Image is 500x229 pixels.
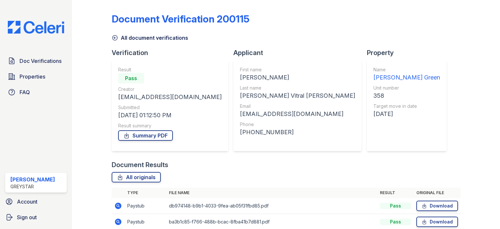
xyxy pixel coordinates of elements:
[367,48,452,57] div: Property
[125,198,166,214] td: Paystub
[373,91,440,100] div: 358
[240,66,355,73] div: First name
[240,85,355,91] div: Last name
[3,21,69,34] img: CE_Logo_Blue-a8612792a0a2168367f1c8372b55b34899dd931a85d93a1a3d3e32e68fde9ad4.png
[112,48,233,57] div: Verification
[240,91,355,100] div: [PERSON_NAME] Vitral [PERSON_NAME]
[112,160,168,169] div: Document Results
[20,88,30,96] span: FAQ
[240,73,355,82] div: [PERSON_NAME]
[118,66,222,73] div: Result
[373,85,440,91] div: Unit number
[118,130,173,141] a: Summary PDF
[373,66,440,73] div: Name
[118,111,222,120] div: [DATE] 01:12:50 PM
[373,103,440,109] div: Target move in date
[3,211,69,224] a: Sign out
[10,176,55,183] div: [PERSON_NAME]
[112,34,188,42] a: All document verifications
[373,109,440,119] div: [DATE]
[20,57,62,65] span: Doc Verifications
[17,198,37,206] span: Account
[240,109,355,119] div: [EMAIL_ADDRESS][DOMAIN_NAME]
[377,188,414,198] th: Result
[10,183,55,190] div: Greystar
[118,104,222,111] div: Submitted
[416,217,458,227] a: Download
[414,188,461,198] th: Original file
[380,203,411,209] div: Pass
[118,73,144,83] div: Pass
[3,195,69,208] a: Account
[112,13,249,25] div: Document Verification 200115
[240,121,355,128] div: Phone
[118,93,222,102] div: [EMAIL_ADDRESS][DOMAIN_NAME]
[5,70,67,83] a: Properties
[112,172,161,182] a: All originals
[416,201,458,211] a: Download
[118,122,222,129] div: Result summary
[373,73,440,82] div: [PERSON_NAME] Green
[118,86,222,93] div: Creator
[125,188,166,198] th: Type
[20,73,45,80] span: Properties
[5,54,67,67] a: Doc Verifications
[373,66,440,82] a: Name [PERSON_NAME] Green
[240,128,355,137] div: [PHONE_NUMBER]
[233,48,367,57] div: Applicant
[166,188,377,198] th: File name
[17,213,37,221] span: Sign out
[5,86,67,99] a: FAQ
[240,103,355,109] div: Email
[380,219,411,225] div: Pass
[166,198,377,214] td: db974148-b9b1-4033-9fea-ab05f31fbd85.pdf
